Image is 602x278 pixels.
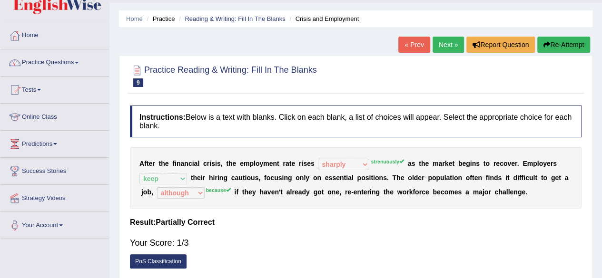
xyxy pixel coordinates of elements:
b: f [172,160,175,167]
b: c [422,188,425,196]
b: n [317,174,321,182]
b: r [515,160,517,167]
b: y [543,160,547,167]
b: o [503,160,508,167]
b: o [361,174,365,182]
b: t [559,174,561,182]
a: « Prev [398,37,430,53]
a: Next » [433,37,464,53]
b: a [235,174,238,182]
b: r [215,174,217,182]
b: o [375,174,379,182]
b: v [507,160,511,167]
b: w [397,188,403,196]
b: e [240,160,244,167]
b: r [493,160,496,167]
b: g [288,174,292,182]
b: i [517,174,519,182]
b: a [408,160,412,167]
b: s [328,174,332,182]
a: Your Account [0,212,109,236]
b: s [383,174,387,182]
b: a [348,174,352,182]
a: Tests [0,77,109,100]
b: s [412,160,415,167]
b: A [139,160,144,167]
b: e [418,174,422,182]
a: Home [0,22,109,46]
b: , [339,188,341,196]
b: p [428,174,432,182]
b: o [485,160,490,167]
b: b [147,188,151,196]
b: f [521,174,523,182]
b: f [264,174,266,182]
b: t [277,160,279,167]
b: c [270,174,274,182]
b: e [511,160,515,167]
b: T [392,174,396,182]
b: i [217,174,219,182]
b: t [226,160,228,167]
a: PoS Classification [130,254,187,268]
b: n [332,188,336,196]
b: f [236,188,238,196]
b: n [219,174,224,182]
b: t [322,188,324,196]
b: g [375,188,380,196]
b: k [445,160,449,167]
b: h [193,174,197,182]
b: e [401,174,405,182]
b: i [282,174,284,182]
a: Online Class [0,104,109,127]
b: l [197,160,199,167]
b: e [454,188,458,196]
b: t [280,188,283,196]
b: n [284,174,288,182]
b: o [247,174,251,182]
b: t [384,188,386,196]
b: e [496,160,500,167]
b: e [197,174,201,182]
b: e [291,160,295,167]
b: a [286,160,289,167]
b: E [523,160,527,167]
b: e [448,160,452,167]
b: s [365,174,369,182]
b: e [325,174,329,182]
b: t [191,174,193,182]
b: o [313,174,317,182]
li: Crisis and Employment [287,14,359,23]
b: e [248,188,252,196]
b: i [369,174,371,182]
b: l [254,160,256,167]
b: m [263,160,269,167]
b: t [243,174,245,182]
b: s [498,174,502,182]
b: t [484,160,486,167]
b: i [301,160,303,167]
b: i [245,174,247,182]
b: , [221,160,223,167]
b: n [275,188,279,196]
b: i [215,160,217,167]
b: t [419,160,421,167]
b: d [494,174,498,182]
b: a [564,174,568,182]
b: n [490,174,494,182]
b: t [507,174,510,182]
a: Strategy Videos [0,185,109,209]
b: o [408,174,412,182]
b: a [465,188,469,196]
b: f [470,174,472,182]
b: s [553,160,557,167]
b: t [371,174,373,182]
b: c [525,174,529,182]
h4: Below is a text with blanks. Click on each blank, a list of choices will appear. Select the appro... [130,105,582,137]
b: p [357,174,361,182]
b: g [314,188,318,196]
b: i [213,174,215,182]
b: l [444,174,446,182]
b: s [278,174,282,182]
b: . [517,160,519,167]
